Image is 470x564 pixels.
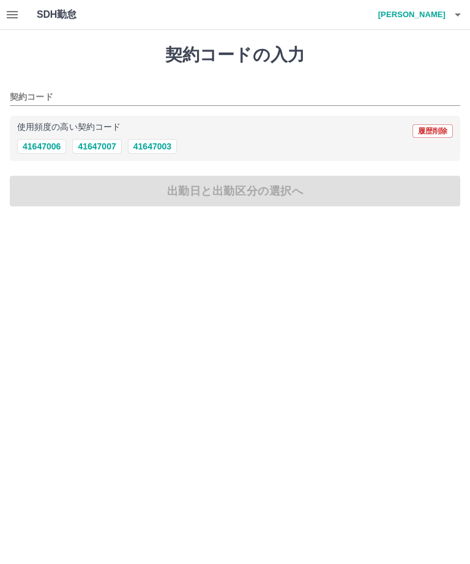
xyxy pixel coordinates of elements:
h1: 契約コードの入力 [10,45,460,66]
button: 41647003 [128,139,177,154]
p: 使用頻度の高い契約コード [17,123,121,132]
button: 41647007 [72,139,121,154]
button: 履歴削除 [412,124,453,138]
button: 41647006 [17,139,66,154]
